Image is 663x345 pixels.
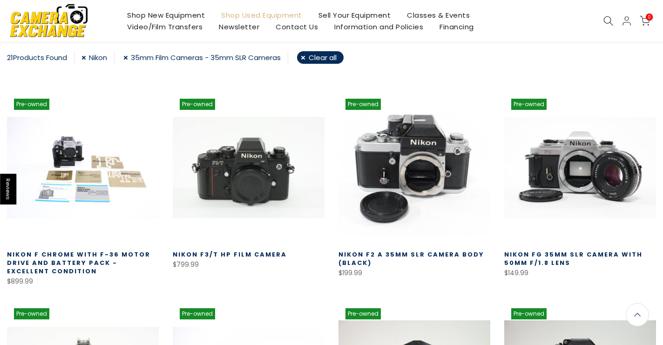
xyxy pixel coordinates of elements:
[119,9,213,21] a: Shop New Equipment
[119,21,211,33] a: Video/Film Transfers
[646,14,653,20] span: 0
[7,276,159,287] div: $899.99
[640,16,650,26] a: 0
[310,9,399,21] a: Sell Your Equipment
[338,250,484,267] a: Nikon F2 A 35mm SLR Camera Body (Black)
[7,51,74,64] div: Products Found
[7,250,150,276] a: Nikon F Chrome with F-36 Motor Drive and Battery Pack - Excellent Condition
[268,21,326,33] a: Contact Us
[173,259,325,271] div: $799.99
[399,9,478,21] a: Classes & Events
[297,51,344,64] a: Clear all
[326,21,432,33] a: Information and Policies
[626,303,649,326] a: Back to the top
[504,267,656,279] div: $149.99
[432,21,482,33] a: Financing
[173,250,287,259] a: Nikon F3/T HP Film Camera
[7,53,13,62] span: 21
[81,51,115,64] a: Nikon
[123,51,288,64] a: 35mm Film Cameras - 35mm SLR Cameras
[338,267,490,279] div: $199.99
[211,21,268,33] a: Newsletter
[213,9,311,21] a: Shop Used Equipment
[504,250,643,267] a: Nikon FG 35mm SLR Camera with 50mm f/1.8 Lens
